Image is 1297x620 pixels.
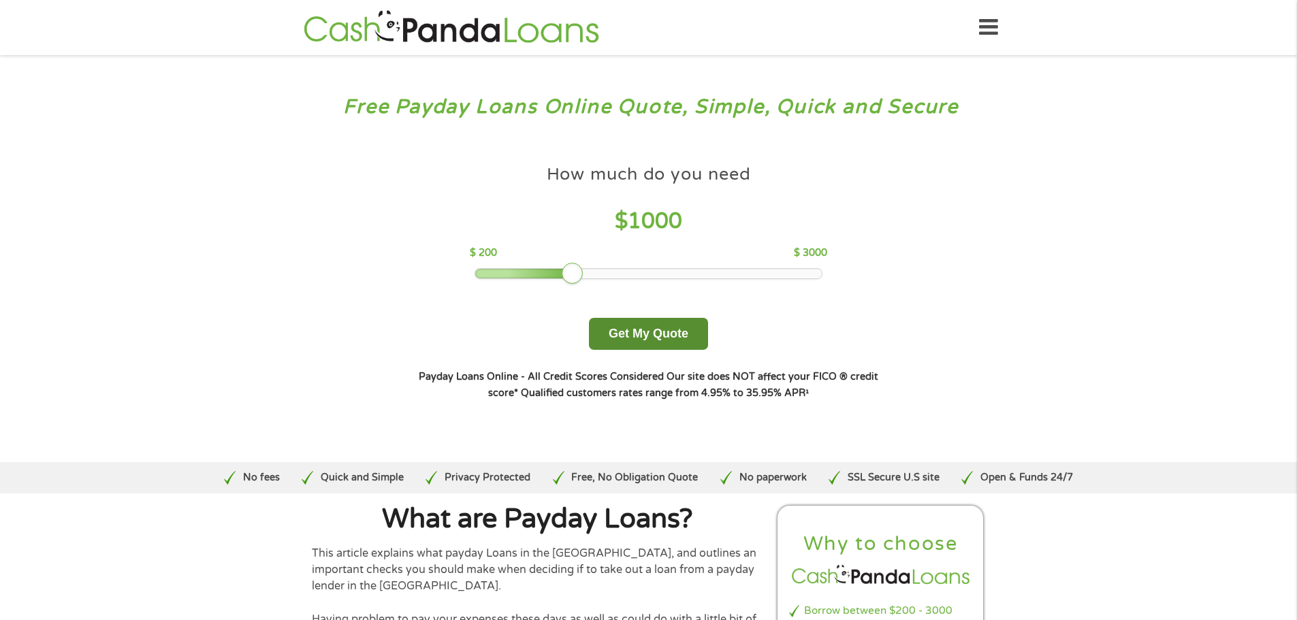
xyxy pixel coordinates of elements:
[321,470,404,485] p: Quick and Simple
[39,95,1258,120] h3: Free Payday Loans Online Quote, Simple, Quick and Secure
[470,208,827,235] h4: $
[739,470,807,485] p: No paperwork
[521,387,809,399] strong: Qualified customers rates range from 4.95% to 35.95% APR¹
[789,532,973,557] h2: Why to choose
[488,371,878,399] strong: Our site does NOT affect your FICO ® credit score*
[589,318,708,350] button: Get My Quote
[445,470,530,485] p: Privacy Protected
[848,470,940,485] p: SSL Secure U.S site
[980,470,1073,485] p: Open & Funds 24/7
[419,371,664,382] strong: Payday Loans Online - All Credit Scores Considered
[312,506,764,533] h1: What are Payday Loans?
[571,470,698,485] p: Free, No Obligation Quote
[794,246,827,261] p: $ 3000
[470,246,497,261] p: $ 200
[789,603,973,619] li: Borrow between $200 - 3000
[243,470,280,485] p: No fees
[300,8,603,47] img: GetLoanNow Logo
[547,163,751,186] h4: How much do you need
[312,545,764,595] p: This article explains what payday Loans in the [GEOGRAPHIC_DATA], and outlines an important check...
[628,208,682,234] span: 1000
